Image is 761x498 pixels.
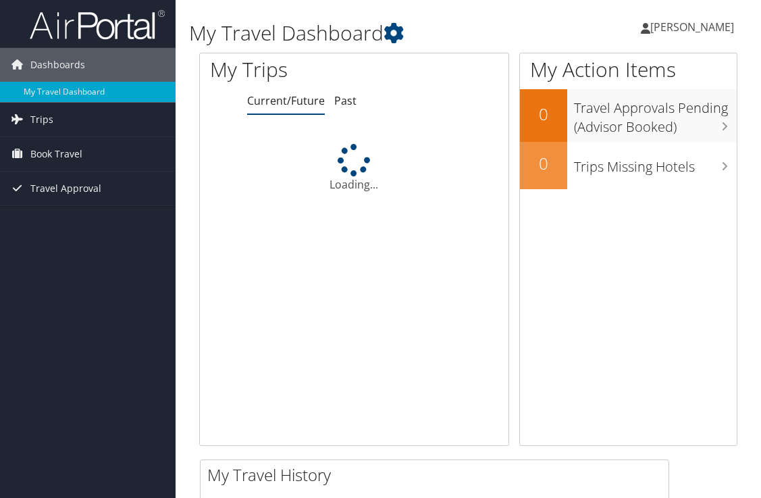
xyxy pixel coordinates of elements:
[207,464,668,487] h2: My Travel History
[574,92,737,136] h3: Travel Approvals Pending (Advisor Booked)
[30,9,165,41] img: airportal-logo.png
[30,172,101,205] span: Travel Approval
[247,93,325,108] a: Current/Future
[30,137,82,171] span: Book Travel
[520,89,737,141] a: 0Travel Approvals Pending (Advisor Booked)
[641,7,747,47] a: [PERSON_NAME]
[574,151,737,176] h3: Trips Missing Hotels
[520,142,737,189] a: 0Trips Missing Hotels
[520,103,567,126] h2: 0
[650,20,734,34] span: [PERSON_NAME]
[520,152,567,175] h2: 0
[30,48,85,82] span: Dashboards
[210,55,369,84] h1: My Trips
[334,93,357,108] a: Past
[30,103,53,136] span: Trips
[189,19,561,47] h1: My Travel Dashboard
[520,55,737,84] h1: My Action Items
[200,144,508,193] div: Loading...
